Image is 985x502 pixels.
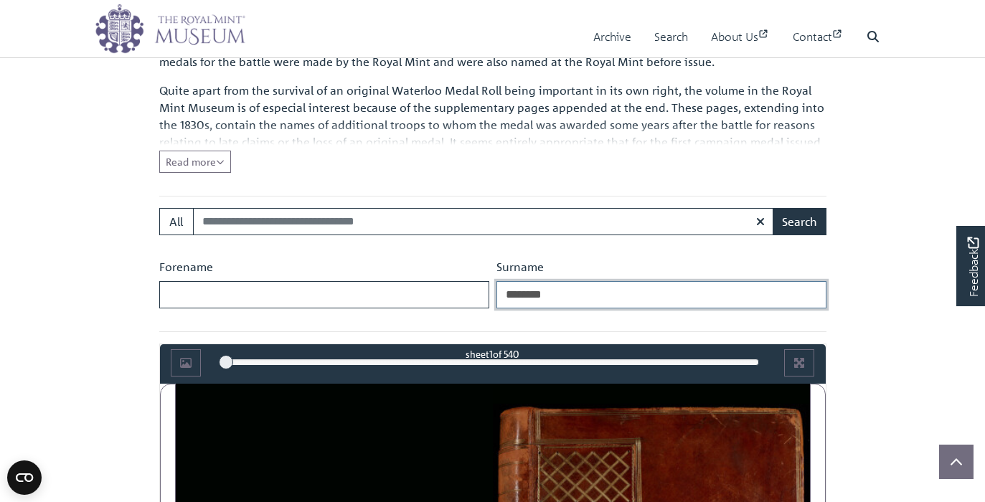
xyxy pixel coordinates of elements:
[964,237,981,297] span: Feedback
[773,208,826,235] button: Search
[496,258,544,275] label: Surname
[654,16,688,57] a: Search
[784,349,814,376] button: Full screen mode
[711,16,770,57] a: About Us
[159,3,826,69] span: The names of all those who were awarded the campaign medal for taking part in the Battle of [GEOG...
[159,258,213,275] label: Forename
[193,208,774,235] input: Search for medal roll recipients...
[159,83,824,184] span: Quite apart from the survival of an original Waterloo Medal Roll being important in its own right...
[159,208,194,235] button: All
[166,155,225,168] span: Read more
[7,460,42,495] button: Open CMP widget
[159,151,231,173] button: Read all of the content
[956,226,985,306] a: Would you like to provide feedback?
[593,16,631,57] a: Archive
[489,348,493,360] span: 1
[95,4,245,54] img: logo_wide.png
[939,445,974,479] button: Scroll to top
[793,16,844,57] a: Contact
[226,347,759,361] div: sheet of 540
